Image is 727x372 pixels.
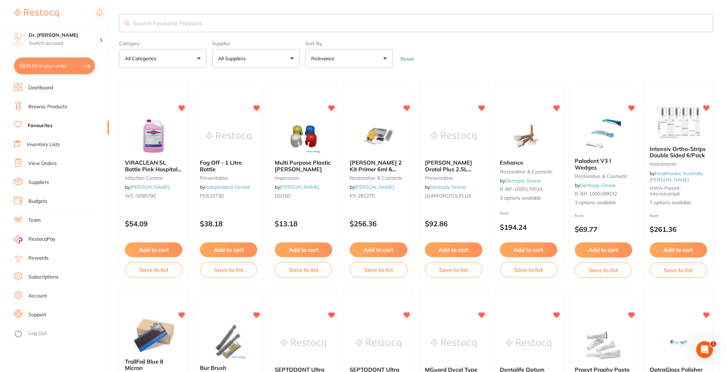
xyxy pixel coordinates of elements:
button: Add to cart [425,242,482,257]
p: $194.24 [500,223,557,231]
img: Durr Orotol Plus 2.5L Bottle – Daily Suction Cleaner [431,119,476,154]
span: 7 options available [650,199,707,206]
span: DURROROTOLPLUS [425,193,471,199]
img: Fog Off - 1 Litre Bottle [206,119,251,154]
a: Team [28,217,41,224]
span: KY-282270 [350,193,375,199]
span: by [275,184,319,190]
label: Supplier [212,41,300,46]
a: Rewards [28,255,49,262]
a: Browse Products [28,103,67,110]
small: restorative & cosmetic [500,169,557,174]
button: Save to list [275,262,332,277]
h4: Dr. Kim Carr [29,32,99,39]
span: by [500,178,540,184]
button: Add to cart [125,242,182,257]
a: RestocqPay [14,235,55,243]
span: by [650,170,703,183]
img: Intensiv Ortho-Strips Double Sided 6/Pack [656,105,701,140]
span: R-BP-1000189032 [575,191,617,197]
p: All Suppliers [218,55,249,62]
img: Palodent V3 I Wedges [581,117,626,152]
span: Enhance [500,159,523,166]
img: SE BOND 2 Kit Primer 6ml & Bond 5 ml [356,119,401,154]
span: 3 options available [575,199,632,206]
b: SE BOND 2 Kit Primer 6ml & Bond 5 ml [350,159,407,172]
a: Suppliers [28,179,49,186]
img: SEPTODONT Ultra Safety Plus XL Twist 27G Long 35mm (100) [356,326,401,361]
span: [PERSON_NAME] 2 Kit Primer 6ml & Bond 5 ml [350,159,402,179]
input: Search Favourite Products [119,14,713,32]
b: Fog Off - 1 Litre Bottle [200,159,257,172]
button: Add to cart [350,242,407,257]
p: $92.86 [425,220,482,228]
span: R-BP-1000170034 [500,186,542,192]
button: Log Out [14,328,107,339]
a: View Orders [28,160,57,167]
small: preventative [425,175,482,181]
a: Subscriptions [28,274,58,281]
img: MGuard Dycal Type Mixing Pads 35x45mm [431,326,476,361]
button: Save to list [125,262,182,277]
iframe: Intercom live chat [696,341,713,358]
button: Add to cart [200,242,257,257]
button: $826.64 in your order [14,57,95,74]
span: from [500,211,509,216]
button: Save to list [350,262,407,277]
p: $38.18 [200,220,257,228]
button: Save to list [575,262,632,278]
span: [PERSON_NAME] Orotol Plus 2.5L Bottle – Daily Suction Cleaner [425,159,481,185]
button: Add to cart [575,242,632,257]
button: All Categories [119,49,207,68]
b: Multi Purpose Plastic Dappen [275,159,332,172]
span: Palodent V3 I Wedges [575,157,611,171]
span: 3 options available [500,195,557,202]
img: OptraGloss Polisher Light Blue / 10 [656,326,701,361]
span: RestocqPay [28,236,55,243]
label: Category [119,41,207,46]
button: Add to cart [275,242,332,257]
p: $261.36 [650,225,707,233]
span: PDS33730 [200,193,224,199]
span: by [200,184,250,190]
img: SEPTODONT Ultra Safety Plus XL Twist 30G X-Short 10mm (100) [281,326,326,361]
img: Bur Brush Autoclavable [206,324,251,359]
a: Log Out [28,330,47,337]
b: Palodent V3 I Wedges [575,158,632,171]
button: Add to cart [500,242,557,257]
p: Relevance [311,55,337,62]
span: by [125,184,169,190]
a: Healthware Australia [PERSON_NAME] [650,170,703,183]
button: Save to list [500,262,557,277]
span: DD250 [275,193,290,199]
span: Fog Off - 1 Litre Bottle [200,159,242,172]
img: Restocq Logo [14,9,59,18]
span: by [575,182,615,188]
a: Inventory Lists [27,141,60,148]
a: Account [28,292,47,299]
img: Dr. Kim Carr [11,32,25,46]
small: Instruments [650,161,707,167]
span: WC-5090790 [125,193,156,199]
a: Restocq Logo [14,5,59,21]
span: Intensiv Ortho-Strips Double Sided 6/Pack [650,145,706,159]
p: Switch account [29,40,99,47]
p: $54.09 [125,220,182,228]
span: TrollFoil Blue 8 Micron [125,358,163,371]
span: by [425,184,466,190]
a: Dashboard [28,84,53,91]
button: Relevance [305,49,393,68]
span: HWA-parent-intensivstrip6 [650,185,681,197]
a: Dentsply Sirona [505,178,540,184]
b: Enhance [500,159,557,166]
img: TrollFoil Blue 8 Micron [131,318,176,353]
p: $256.36 [350,220,407,228]
small: infection control [125,175,182,181]
img: VIRACLEAN 5L Bottle Pink Hospital Grade Disinfectant [131,119,176,154]
b: Durr Orotol Plus 2.5L Bottle – Daily Suction Cleaner [425,159,482,172]
a: Independent Dental [205,184,250,190]
a: Favourites [28,122,53,129]
span: 1 [711,341,716,347]
a: Dentsply Sirona [580,182,615,188]
a: Dentsply Sirona [430,184,466,190]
